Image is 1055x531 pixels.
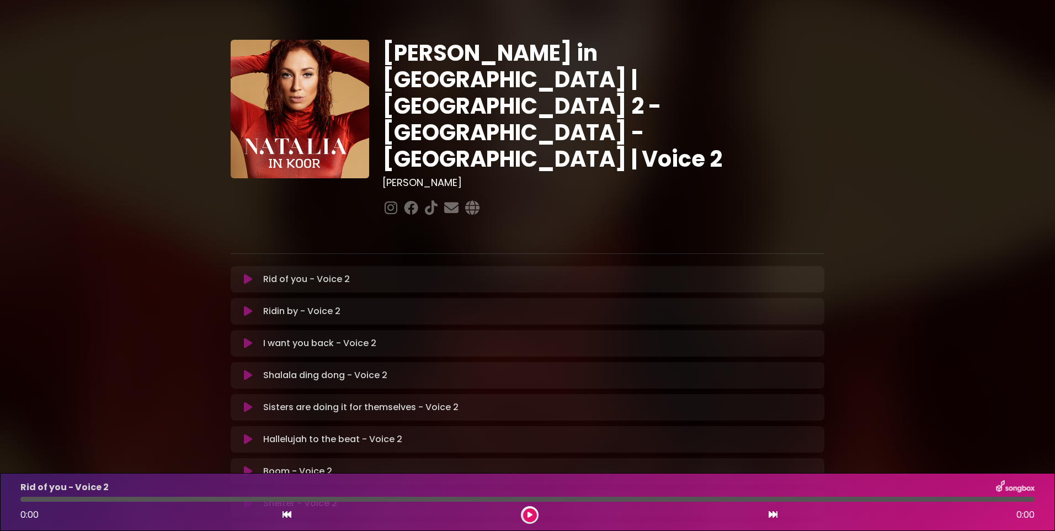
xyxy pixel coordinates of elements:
p: Ridin by - Voice 2 [263,305,340,318]
p: I want you back - Voice 2 [263,337,376,350]
img: songbox-logo-white.png [996,480,1035,495]
p: Hallelujah to the beat - Voice 2 [263,433,402,446]
span: 0:00 [1016,508,1035,522]
h3: [PERSON_NAME] [382,177,824,189]
p: Sisters are doing it for themselves - Voice 2 [263,401,459,414]
h1: [PERSON_NAME] in [GEOGRAPHIC_DATA] | [GEOGRAPHIC_DATA] 2 - [GEOGRAPHIC_DATA] - [GEOGRAPHIC_DATA] ... [382,40,824,172]
p: Boom - Voice 2 [263,465,332,478]
p: Shalala ding dong - Voice 2 [263,369,387,382]
p: Rid of you - Voice 2 [263,273,350,286]
img: YTVS25JmS9CLUqXqkEhs [231,40,369,178]
p: Rid of you - Voice 2 [20,481,109,494]
span: 0:00 [20,508,39,521]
